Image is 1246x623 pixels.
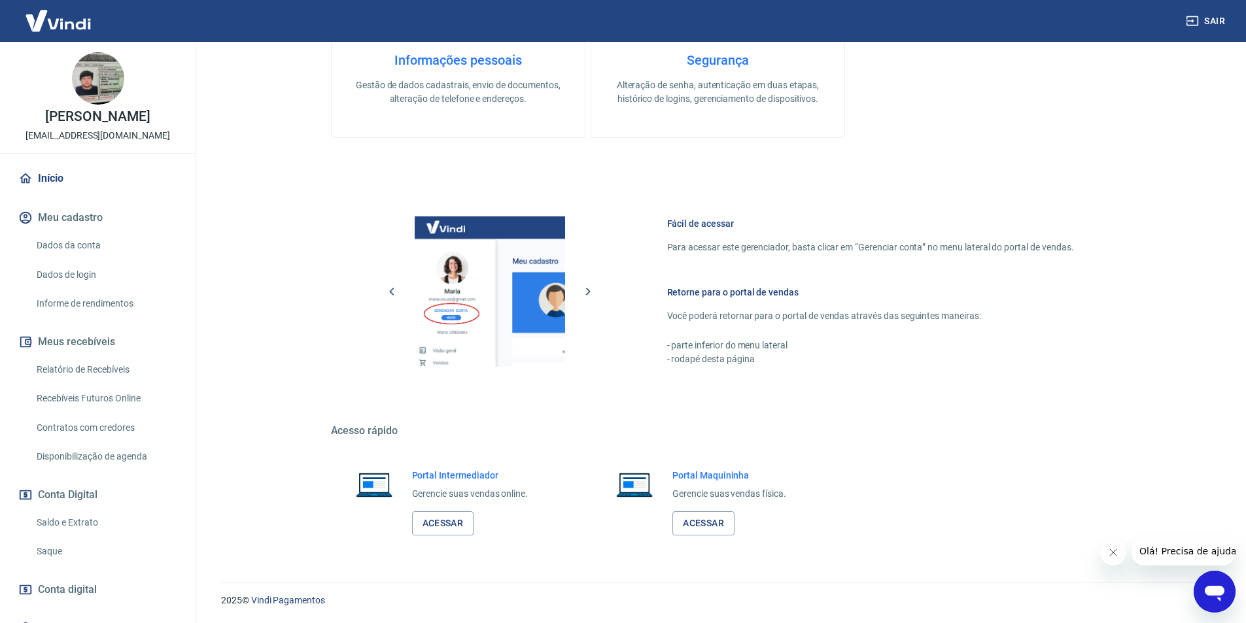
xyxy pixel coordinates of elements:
[8,9,110,20] span: Olá! Precisa de ajuda?
[38,581,97,599] span: Conta digital
[612,78,823,106] p: Alteração de senha, autenticação em duas etapas, histórico de logins, gerenciamento de dispositivos.
[1132,537,1236,565] iframe: Mensagem da empresa
[31,538,180,565] a: Saque
[672,469,786,482] h6: Portal Maquininha
[31,509,180,536] a: Saldo e Extrato
[412,469,528,482] h6: Portal Intermediador
[353,52,564,68] h4: Informações pessoais
[72,52,124,105] img: 6e61b937-904a-4981-a2f4-9903c7d94729.jpeg
[221,594,1215,607] p: 2025 ©
[31,385,180,412] a: Recebíveis Futuros Online
[31,356,180,383] a: Relatório de Recebíveis
[667,241,1074,254] p: Para acessar este gerenciador, basta clicar em “Gerenciar conta” no menu lateral do portal de ven...
[26,129,170,143] p: [EMAIL_ADDRESS][DOMAIN_NAME]
[412,511,474,535] a: Acessar
[347,469,402,500] img: Imagem de um notebook aberto
[607,469,662,500] img: Imagem de um notebook aberto
[31,232,180,259] a: Dados da conta
[415,216,565,367] img: Imagem da dashboard mostrando o botão de gerenciar conta na sidebar no lado esquerdo
[45,110,150,124] p: [PERSON_NAME]
[612,52,823,68] h4: Segurança
[667,309,1074,323] p: Você poderá retornar para o portal de vendas através das seguintes maneiras:
[16,164,180,193] a: Início
[672,487,786,501] p: Gerencie suas vendas física.
[16,1,101,41] img: Vindi
[667,339,1074,352] p: - parte inferior do menu lateral
[412,487,528,501] p: Gerencie suas vendas online.
[31,290,180,317] a: Informe de rendimentos
[353,78,564,106] p: Gestão de dados cadastrais, envio de documentos, alteração de telefone e endereços.
[1194,571,1236,613] iframe: Botão para abrir a janela de mensagens
[16,203,180,232] button: Meu cadastro
[667,217,1074,230] h6: Fácil de acessar
[672,511,735,535] a: Acessar
[667,286,1074,299] h6: Retorne para o portal de vendas
[667,352,1074,366] p: - rodapé desta página
[251,595,325,605] a: Vindi Pagamentos
[31,414,180,441] a: Contratos com credores
[331,424,1105,437] h5: Acesso rápido
[1183,9,1230,33] button: Sair
[16,480,180,509] button: Conta Digital
[31,261,180,288] a: Dados de login
[1100,539,1126,565] iframe: Fechar mensagem
[31,443,180,470] a: Disponibilização de agenda
[16,575,180,604] a: Conta digital
[16,328,180,356] button: Meus recebíveis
